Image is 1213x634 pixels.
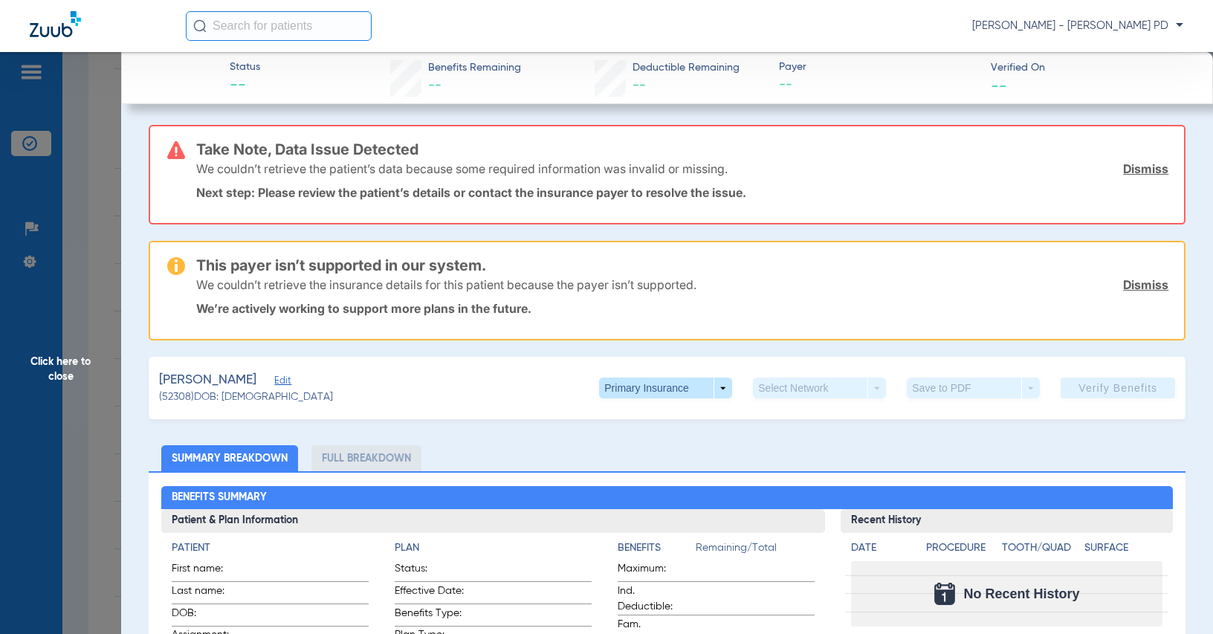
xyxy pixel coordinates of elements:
[230,59,260,75] span: Status
[196,161,728,176] p: We couldn’t retrieve the patient’s data because some required information was invalid or missing.
[991,60,1189,76] span: Verified On
[395,540,592,556] h4: Plan
[395,561,468,581] span: Status:
[186,11,372,41] input: Search for patients
[30,11,81,37] img: Zuub Logo
[311,445,421,471] li: Full Breakdown
[172,606,245,626] span: DOB:
[779,76,977,94] span: --
[618,540,696,556] h4: Benefits
[599,378,732,398] button: Primary Insurance
[618,583,690,615] span: Ind. Deductible:
[633,79,646,92] span: --
[167,257,185,275] img: warning-icon
[1002,540,1079,561] app-breakdown-title: Tooth/Quad
[161,445,298,471] li: Summary Breakdown
[1084,540,1162,556] h4: Surface
[196,277,696,292] p: We couldn’t retrieve the insurance details for this patient because the payer isn’t supported.
[172,583,245,604] span: Last name:
[161,486,1172,510] h2: Benefits Summary
[167,141,185,159] img: error-icon
[196,185,1168,200] p: Next step: Please review the patient’s details or contact the insurance payer to resolve the issue.
[618,540,696,561] app-breakdown-title: Benefits
[395,606,468,626] span: Benefits Type:
[851,540,913,556] h4: Date
[1002,540,1079,556] h4: Tooth/Quad
[972,19,1183,33] span: [PERSON_NAME] - [PERSON_NAME] PD
[851,540,913,561] app-breakdown-title: Date
[196,258,1168,273] h3: This payer isn’t supported in our system.
[230,76,260,97] span: --
[193,19,207,33] img: Search Icon
[1139,563,1213,634] iframe: Chat Widget
[159,389,333,405] span: (52308) DOB: [DEMOGRAPHIC_DATA]
[934,583,955,605] img: Calendar
[428,79,441,92] span: --
[1084,540,1162,561] app-breakdown-title: Surface
[618,561,690,581] span: Maximum:
[633,60,740,76] span: Deductible Remaining
[991,77,1007,93] span: --
[172,540,369,556] h4: Patient
[926,540,996,561] app-breakdown-title: Procedure
[196,301,1168,316] p: We’re actively working to support more plans in the future.
[964,586,1080,601] span: No Recent History
[696,540,815,561] span: Remaining/Total
[274,375,288,389] span: Edit
[779,59,977,75] span: Payer
[172,561,245,581] span: First name:
[395,583,468,604] span: Effective Date:
[1123,277,1168,292] a: Dismiss
[196,142,1168,157] h3: Take Note, Data Issue Detected
[428,60,521,76] span: Benefits Remaining
[161,509,825,533] h3: Patient & Plan Information
[159,371,256,389] span: [PERSON_NAME]
[1123,161,1168,176] a: Dismiss
[926,540,996,556] h4: Procedure
[841,509,1172,533] h3: Recent History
